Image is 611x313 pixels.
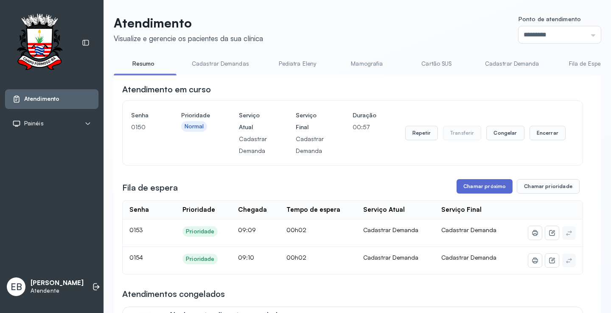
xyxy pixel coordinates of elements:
[24,95,59,102] span: Atendimento
[31,279,84,287] p: [PERSON_NAME]
[183,57,258,71] a: Cadastrar Demandas
[405,126,438,140] button: Repetir
[286,226,306,233] span: 00h02
[519,15,581,22] span: Ponto de atendimento
[181,109,210,121] h4: Prioridade
[182,206,215,214] div: Prioridade
[441,206,482,214] div: Serviço Final
[296,109,324,133] h4: Serviço Final
[239,133,267,157] p: Cadastrar Demanda
[131,121,152,133] p: 0150
[114,57,173,71] a: Resumo
[239,109,267,133] h4: Serviço Atual
[129,206,149,214] div: Senha
[114,34,263,43] div: Visualize e gerencie os pacientes da sua clínica
[238,254,254,261] span: 09:10
[268,57,327,71] a: Pediatra Eleny
[129,254,143,261] span: 0154
[186,255,214,263] div: Prioridade
[122,83,211,95] h3: Atendimento em curso
[9,14,70,72] img: Logotipo do estabelecimento
[238,206,267,214] div: Chegada
[337,57,397,71] a: Mamografia
[486,126,524,140] button: Congelar
[185,123,204,130] div: Normal
[530,126,566,140] button: Encerrar
[296,133,324,157] p: Cadastrar Demanda
[476,57,548,71] a: Cadastrar Demanda
[286,206,340,214] div: Tempo de espera
[363,226,428,234] div: Cadastrar Demanda
[441,226,496,233] span: Cadastrar Demanda
[353,121,376,133] p: 00:57
[131,109,152,121] h4: Senha
[517,179,580,194] button: Chamar prioridade
[186,228,214,235] div: Prioridade
[407,57,466,71] a: Cartão SUS
[443,126,482,140] button: Transferir
[129,226,143,233] span: 0153
[12,95,91,103] a: Atendimento
[238,226,256,233] span: 09:09
[114,15,263,30] p: Atendimento
[31,287,84,294] p: Atendente
[441,254,496,261] span: Cadastrar Demanda
[122,182,178,194] h3: Fila de espera
[24,120,44,127] span: Painéis
[363,254,428,261] div: Cadastrar Demanda
[353,109,376,121] h4: Duração
[457,179,513,194] button: Chamar próximo
[286,254,306,261] span: 00h02
[122,288,225,300] h3: Atendimentos congelados
[363,206,405,214] div: Serviço Atual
